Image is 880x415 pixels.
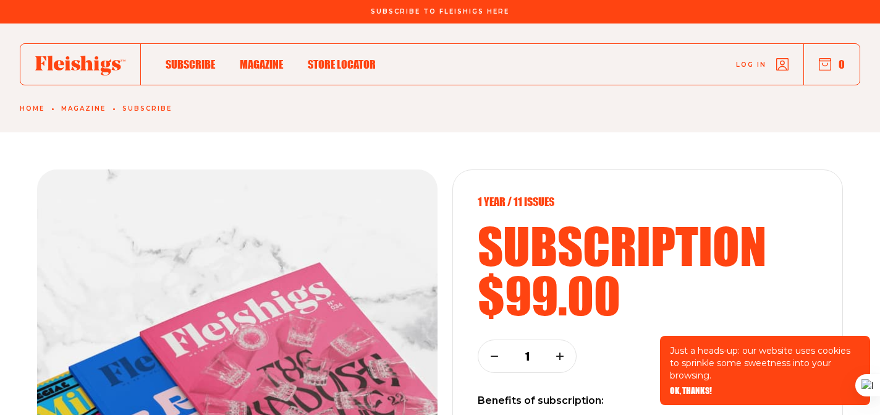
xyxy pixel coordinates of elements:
[670,344,860,382] p: Just a heads-up: our website uses cookies to sprinkle some sweetness into your browsing.
[240,56,283,72] a: Magazine
[478,393,818,409] p: Benefits of subscription:
[478,270,818,320] h2: $99.00
[736,60,766,69] span: Log in
[519,349,535,363] p: 1
[368,8,512,14] a: Subscribe To Fleishigs Here
[166,58,215,71] span: Subscribe
[670,387,712,395] button: OK, THANKS!
[308,56,376,72] a: Store locator
[122,105,172,113] a: Subscribe
[61,105,106,113] a: Magazine
[819,58,845,71] button: 0
[20,105,44,113] a: Home
[371,8,509,15] span: Subscribe To Fleishigs Here
[478,221,818,270] h2: subscription
[308,58,376,71] span: Store locator
[478,195,818,208] p: 1 year / 11 Issues
[240,58,283,71] span: Magazine
[166,56,215,72] a: Subscribe
[736,58,789,71] a: Log in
